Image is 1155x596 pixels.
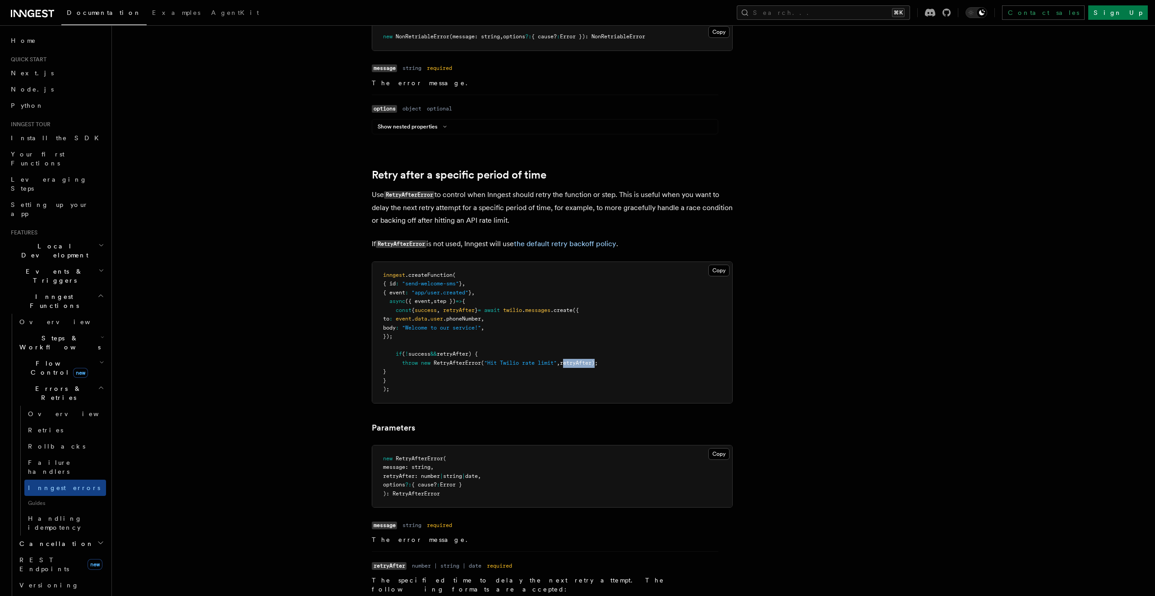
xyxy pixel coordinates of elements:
a: Parameters [372,422,415,434]
span: new [88,559,102,570]
span: const [396,307,411,313]
span: options [383,481,405,488]
a: Sign Up [1088,5,1148,20]
span: Flow Control [16,359,99,377]
span: async [389,298,405,304]
span: new [383,455,393,462]
span: Events & Triggers [7,267,98,285]
a: Retry after a specific period of time [372,169,546,181]
span: Inngest errors [28,484,100,491]
a: Handling idempotency [24,510,106,536]
a: Contact sales [1002,5,1085,20]
span: RetryAfterError [434,360,481,366]
span: Error } [440,481,462,488]
span: .createFunction [405,272,453,278]
span: "app/user.created" [411,289,468,296]
span: { [411,307,415,313]
span: } [459,280,462,287]
a: Rollbacks [24,438,106,454]
button: Events & Triggers [7,263,106,289]
dd: string [402,522,421,529]
p: The specified time to delay the next retry attempt. The following formats are accepted: [372,576,718,594]
span: Quick start [7,56,46,63]
a: Setting up your app [7,197,106,222]
a: Python [7,97,106,114]
a: Install the SDK [7,130,106,146]
dd: required [487,562,512,569]
span: = [478,307,481,313]
a: Inngest errors [24,480,106,496]
span: Guides [24,496,106,510]
span: } [468,289,471,296]
span: } [383,377,386,384]
a: the default retry backoff policy [514,239,616,248]
span: retryAfter) { [437,351,478,357]
span: RetryAfterError [396,455,443,462]
span: Next.js [11,69,54,77]
span: | [462,473,465,479]
button: Copy [708,265,730,276]
span: ({ event [405,298,430,304]
span: REST Endpoints [19,556,69,573]
span: Retries [28,426,63,434]
a: Node.js [7,81,106,97]
span: { cause? [531,33,557,40]
span: . [427,316,430,322]
span: messages [525,307,550,313]
span: retryAfter [443,307,475,313]
a: Overview [16,314,106,330]
button: Show nested properties [378,123,450,130]
span: , [462,280,465,287]
button: Inngest Functions [7,289,106,314]
span: user [430,316,443,322]
span: . [522,307,525,313]
span: Your first Functions [11,151,65,167]
span: => [456,298,462,304]
span: retryAfter); [560,360,598,366]
span: NonRetriableError [396,33,449,40]
span: (message: string [449,33,500,40]
span: Install the SDK [11,134,104,142]
span: ( [443,455,446,462]
code: retryAfter [372,562,407,570]
span: twilio [503,307,522,313]
span: if [396,351,402,357]
button: Local Development [7,238,106,263]
span: { cause? [411,481,437,488]
code: RetryAfterError [384,191,434,199]
span: Versioning [19,582,79,589]
a: Documentation [61,3,147,25]
span: "send-welcome-sms" [402,280,459,287]
span: | [440,473,443,479]
span: Errors & Retries [16,384,98,402]
span: options [503,33,525,40]
span: retryAfter: number [383,473,440,479]
span: new [421,360,430,366]
span: , [481,316,484,322]
span: ?: [525,33,531,40]
a: Retries [24,422,106,438]
span: "Hit Twilio rate limit" [484,360,557,366]
p: The error message. [372,78,718,87]
p: The error message. [372,535,718,544]
span: success [408,351,430,357]
span: }); [383,333,393,339]
a: Home [7,32,106,49]
p: Use to control when Inngest should retry the function or step. This is useful when you want to de... [372,188,733,227]
span: ( [453,272,456,278]
span: ( [481,360,484,366]
span: { [462,298,465,304]
span: ): RetryAfterError [383,491,440,497]
span: date [465,473,478,479]
span: Local Development [7,242,98,260]
a: Next.js [7,65,106,81]
code: message [372,522,397,529]
span: .phoneNumber [443,316,481,322]
span: Steps & Workflows [16,334,101,352]
code: message [372,64,397,72]
span: : [557,33,560,40]
span: await [484,307,500,313]
span: : [437,481,440,488]
span: Cancellation [16,539,94,548]
a: Your first Functions [7,146,106,171]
